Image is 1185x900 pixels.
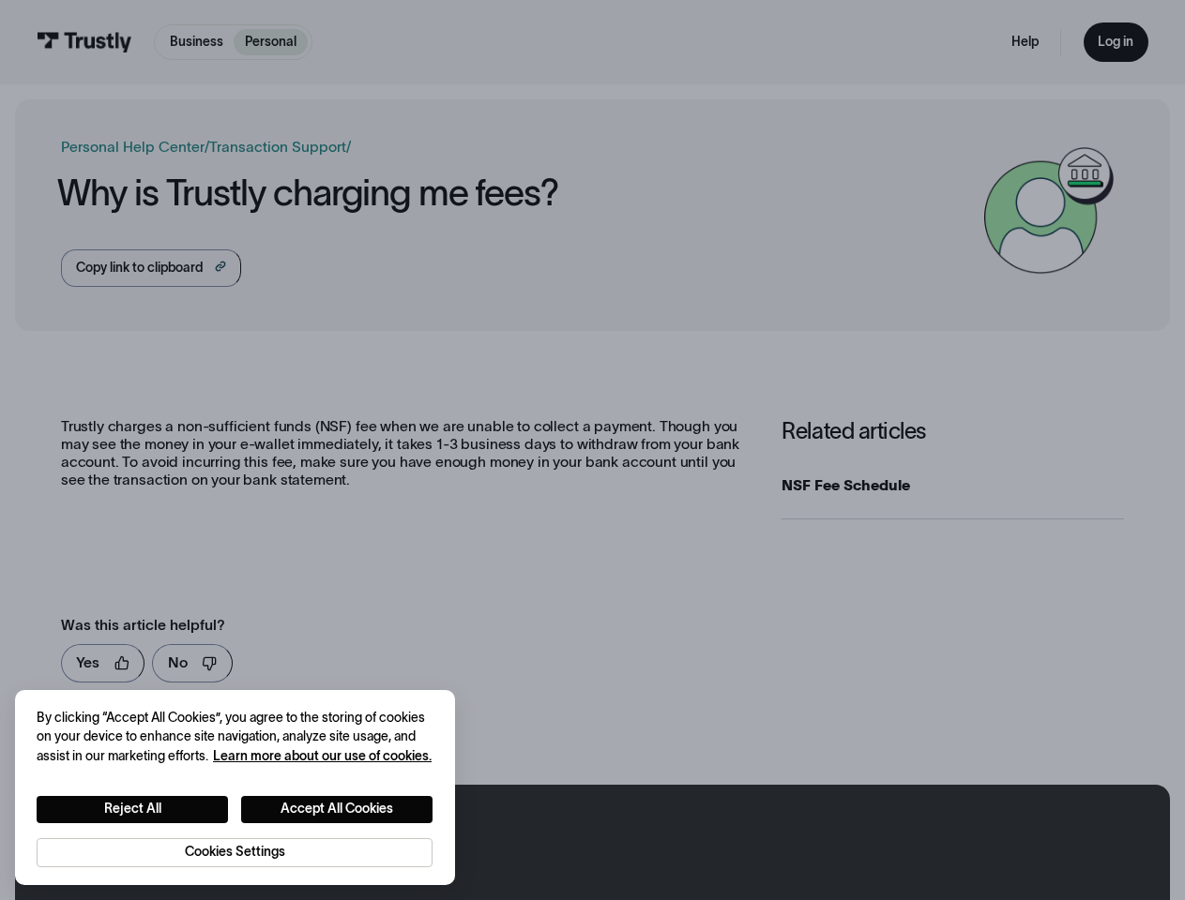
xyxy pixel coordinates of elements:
[37,709,433,867] div: Privacy
[15,690,455,885] div: Cookie banner
[37,709,433,767] div: By clicking “Accept All Cookies”, you agree to the storing of cookies on your device to enhance s...
[37,838,433,867] button: Cookies Settings
[241,796,433,823] button: Accept All Cookies
[37,796,228,823] button: Reject All
[213,749,432,763] a: More information about your privacy, opens in a new tab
